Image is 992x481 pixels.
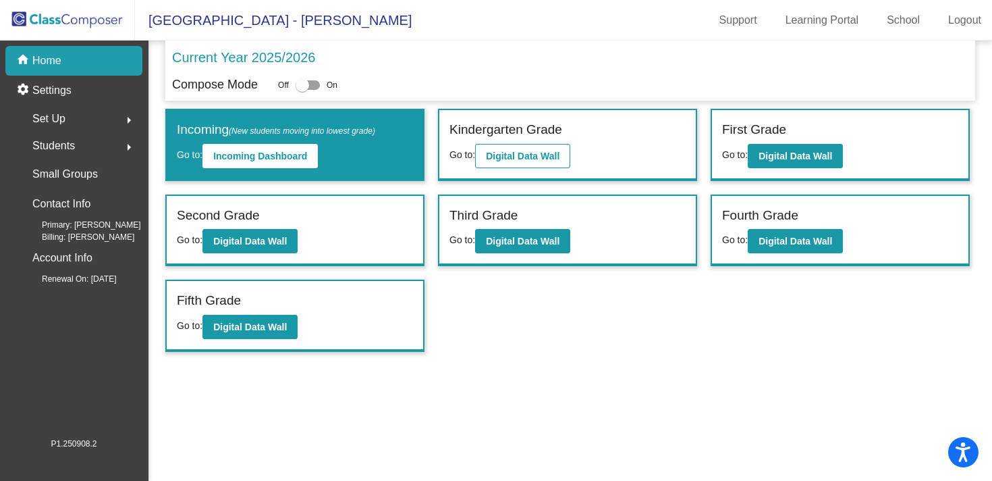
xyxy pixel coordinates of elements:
[32,195,90,213] p: Contact Info
[449,234,475,245] span: Go to:
[177,291,241,311] label: Fifth Grade
[172,47,315,68] p: Current Year 2025/2026
[32,109,65,128] span: Set Up
[177,320,202,331] span: Go to:
[213,151,307,161] b: Incoming Dashboard
[475,144,570,168] button: Digital Data Wall
[177,234,202,245] span: Go to:
[449,120,562,140] label: Kindergarten Grade
[722,234,748,245] span: Go to:
[449,149,475,160] span: Go to:
[876,9,931,31] a: School
[177,149,202,160] span: Go to:
[121,112,137,128] mat-icon: arrow_right
[759,151,832,161] b: Digital Data Wall
[722,149,748,160] span: Go to:
[20,231,134,243] span: Billing: [PERSON_NAME]
[748,144,843,168] button: Digital Data Wall
[748,229,843,253] button: Digital Data Wall
[177,206,260,226] label: Second Grade
[16,82,32,99] mat-icon: settings
[202,315,298,339] button: Digital Data Wall
[449,206,518,226] label: Third Grade
[32,53,61,69] p: Home
[16,53,32,69] mat-icon: home
[759,236,832,247] b: Digital Data Wall
[32,165,98,184] p: Small Groups
[172,76,258,94] p: Compose Mode
[278,79,289,91] span: Off
[213,236,287,247] b: Digital Data Wall
[229,126,375,136] span: (New students moving into lowest grade)
[937,9,992,31] a: Logout
[32,136,75,155] span: Students
[135,9,412,31] span: [GEOGRAPHIC_DATA] - [PERSON_NAME]
[121,139,137,155] mat-icon: arrow_right
[327,79,337,91] span: On
[202,229,298,253] button: Digital Data Wall
[177,120,375,140] label: Incoming
[32,249,92,268] p: Account Info
[722,206,798,226] label: Fourth Grade
[32,82,72,99] p: Settings
[20,273,116,285] span: Renewal On: [DATE]
[475,229,570,253] button: Digital Data Wall
[709,9,768,31] a: Support
[486,151,559,161] b: Digital Data Wall
[722,120,786,140] label: First Grade
[20,219,141,231] span: Primary: [PERSON_NAME]
[775,9,870,31] a: Learning Portal
[202,144,318,168] button: Incoming Dashboard
[486,236,559,247] b: Digital Data Wall
[213,322,287,332] b: Digital Data Wall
